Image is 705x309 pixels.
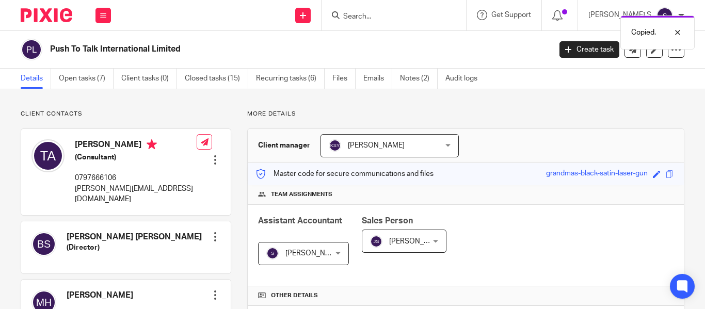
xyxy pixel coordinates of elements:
img: svg%3E [370,235,382,248]
h4: [PERSON_NAME] [75,139,197,152]
span: Sales Person [362,217,413,225]
span: Assistant Accountant [258,217,342,225]
img: svg%3E [31,232,56,256]
a: Emails [363,69,392,89]
h2: Push To Talk International Limited [50,44,445,55]
a: Recurring tasks (6) [256,69,325,89]
span: Team assignments [271,190,332,199]
input: Search [342,12,435,22]
a: Files [332,69,356,89]
a: Notes (2) [400,69,438,89]
p: Client contacts [21,110,231,118]
p: Copied. [631,27,656,38]
i: Primary [147,139,157,150]
img: svg%3E [656,7,673,24]
img: svg%3E [31,139,65,172]
h4: [PERSON_NAME] [67,290,133,301]
span: [PERSON_NAME] [389,238,446,245]
a: Create task [559,41,619,58]
h5: (Director) [67,242,202,253]
h4: [PERSON_NAME] [PERSON_NAME] [67,232,202,242]
span: [PERSON_NAME] [348,142,405,149]
img: Pixie [21,8,72,22]
h5: (Consultant) [75,152,197,162]
img: svg%3E [266,247,279,259]
p: 0797666106 [75,173,197,183]
a: Audit logs [445,69,485,89]
a: Client tasks (0) [121,69,177,89]
img: svg%3E [21,39,42,60]
p: Master code for secure communications and files [255,169,434,179]
a: Open tasks (7) [59,69,114,89]
p: [PERSON_NAME][EMAIL_ADDRESS][DOMAIN_NAME] [75,184,197,205]
span: [PERSON_NAME] S [285,250,348,257]
img: svg%3E [329,139,341,152]
div: grandmas-black-satin-laser-gun [546,168,648,180]
a: Closed tasks (15) [185,69,248,89]
a: Details [21,69,51,89]
h3: Client manager [258,140,310,151]
p: More details [247,110,684,118]
span: Other details [271,291,318,300]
